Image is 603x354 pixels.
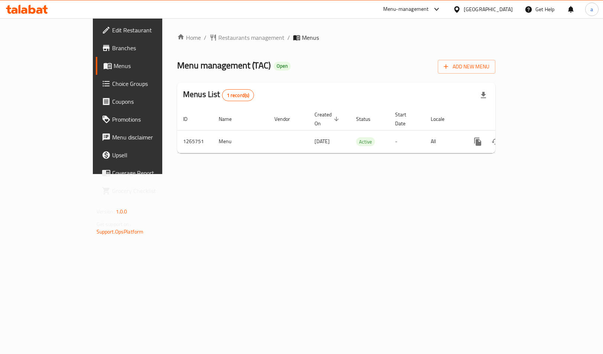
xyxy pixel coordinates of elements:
span: Menus [302,33,319,42]
a: Menus [96,57,193,75]
div: Total records count [222,89,254,101]
table: enhanced table [177,108,546,153]
td: All [425,130,463,153]
span: Grocery Checklist [112,186,188,195]
nav: breadcrumb [177,33,495,42]
span: Name [219,115,241,123]
span: 1.0.0 [116,207,127,216]
span: Add New Menu [444,62,489,71]
button: more [469,133,487,151]
span: Branches [112,44,188,52]
button: Add New Menu [438,60,495,74]
a: Coverage Report [96,164,193,182]
span: Status [356,115,380,123]
span: Choice Groups [112,79,188,88]
span: Open [274,63,291,69]
div: Export file [475,86,492,104]
a: Support.OpsPlatform [97,227,144,236]
span: Menu disclaimer [112,133,188,142]
span: Start Date [395,110,416,128]
a: Edit Restaurant [96,21,193,39]
li: / [204,33,206,42]
span: Get support on: [97,219,131,229]
span: Active [356,138,375,146]
span: Version: [97,207,115,216]
span: Upsell [112,151,188,160]
td: - [389,130,425,153]
div: [GEOGRAPHIC_DATA] [464,5,513,13]
a: Choice Groups [96,75,193,93]
span: Edit Restaurant [112,26,188,35]
span: Restaurants management [218,33,284,42]
td: Menu [213,130,268,153]
td: 1265751 [177,130,213,153]
span: a [590,5,593,13]
span: Vendor [274,115,300,123]
div: Open [274,62,291,71]
a: Restaurants management [209,33,284,42]
span: [DATE] [314,136,330,146]
a: Coupons [96,93,193,110]
a: Promotions [96,110,193,128]
li: / [287,33,290,42]
span: Coverage Report [112,168,188,177]
a: Grocery Checklist [96,182,193,200]
a: Branches [96,39,193,57]
button: Change Status [487,133,505,151]
h2: Menus List [183,89,254,101]
span: ID [183,115,197,123]
a: Upsell [96,146,193,164]
div: Menu-management [383,5,429,14]
span: Menus [114,61,188,70]
span: Promotions [112,115,188,124]
span: Menu management ( TAC ) [177,57,271,74]
span: Locale [431,115,454,123]
span: Created On [314,110,341,128]
th: Actions [463,108,546,131]
a: Menu disclaimer [96,128,193,146]
span: Coupons [112,97,188,106]
span: 1 record(s) [222,92,254,99]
